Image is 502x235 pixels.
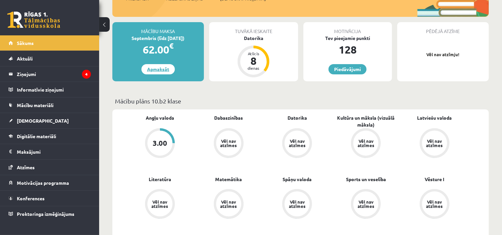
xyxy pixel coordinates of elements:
span: Aktuāli [17,56,33,61]
a: Vēsture I [425,176,444,183]
p: Mācību plāns 10.b2 klase [115,97,486,105]
a: Proktoringa izmēģinājums [9,206,91,221]
a: Vēl nav atzīmes [263,128,332,159]
a: Datorika [288,114,307,121]
span: Sākums [17,40,34,46]
a: Piedāvājumi [328,64,367,74]
a: Vēl nav atzīmes [126,189,194,220]
div: Tev pieejamie punkti [303,35,392,42]
div: Vēl nav atzīmes [151,200,169,208]
div: 128 [303,42,392,58]
div: Datorika [209,35,298,42]
div: Vēl nav atzīmes [357,200,375,208]
a: Vēl nav atzīmes [194,128,263,159]
a: Vēl nav atzīmes [400,128,469,159]
div: Tuvākā ieskaite [209,22,298,35]
a: Vēl nav atzīmes [263,189,332,220]
div: Vēl nav atzīmes [219,139,238,147]
div: 8 [244,56,263,66]
i: 4 [82,70,91,79]
a: Mācību materiāli [9,98,91,113]
a: Dabaszinības [214,114,243,121]
div: Vēl nav atzīmes [288,200,306,208]
span: Konferences [17,195,45,201]
span: Motivācijas programma [17,180,69,186]
a: Apmaksāt [141,64,175,74]
a: Vēl nav atzīmes [331,189,400,220]
legend: Maksājumi [17,144,91,159]
div: Vēl nav atzīmes [425,139,444,147]
a: Ziņojumi4 [9,66,91,82]
a: Spāņu valoda [283,176,312,183]
div: dienas [244,66,263,70]
a: Digitālie materiāli [9,129,91,144]
a: Kultūra un māksla (vizuālā māksla) [331,114,400,128]
div: Atlicis [244,52,263,56]
div: Vēl nav atzīmes [357,139,375,147]
a: Vēl nav atzīmes [194,189,263,220]
div: 62.00 [112,42,204,58]
a: Angļu valoda [146,114,174,121]
div: Vēl nav atzīmes [425,200,444,208]
a: Vēl nav atzīmes [331,128,400,159]
div: Mācību maksa [112,22,204,35]
span: Proktoringa izmēģinājums [17,211,74,217]
span: [DEMOGRAPHIC_DATA] [17,118,69,124]
a: Motivācijas programma [9,175,91,190]
a: Latviešu valoda [417,114,452,121]
a: Datorika Atlicis 8 dienas [209,35,298,78]
a: Aktuāli [9,51,91,66]
div: Motivācija [303,22,392,35]
a: Matemātika [215,176,242,183]
div: Vēl nav atzīmes [288,139,306,147]
p: Vēl nav atzīmju! [401,51,485,58]
a: Literatūra [149,176,171,183]
span: Mācību materiāli [17,102,54,108]
div: Septembris (līdz [DATE]) [112,35,204,42]
a: [DEMOGRAPHIC_DATA] [9,113,91,128]
div: Vēl nav atzīmes [219,200,238,208]
a: Sākums [9,35,91,51]
a: Sports un veselība [346,176,386,183]
a: Vēl nav atzīmes [400,189,469,220]
span: Digitālie materiāli [17,133,56,139]
a: Atzīmes [9,160,91,175]
div: Pēdējā atzīme [397,22,489,35]
a: Maksājumi [9,144,91,159]
div: 3.00 [153,139,167,147]
a: Informatīvie ziņojumi [9,82,91,97]
span: € [169,41,174,51]
a: Rīgas 1. Tālmācības vidusskola [7,12,60,28]
span: Atzīmes [17,164,35,170]
a: Konferences [9,191,91,206]
a: 3.00 [126,128,194,159]
legend: Informatīvie ziņojumi [17,82,91,97]
legend: Ziņojumi [17,66,91,82]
